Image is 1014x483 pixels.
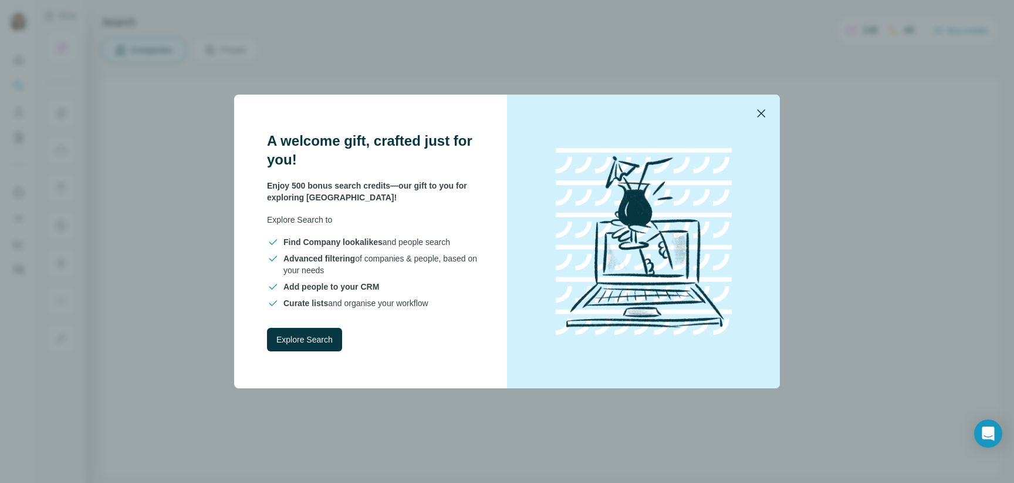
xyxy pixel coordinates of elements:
span: Explore Search [276,334,333,346]
span: Advanced filtering [283,254,355,263]
span: and organise your workflow [283,297,428,309]
button: Explore Search [267,328,342,351]
h3: A welcome gift, crafted just for you! [267,132,479,169]
img: laptop [538,136,749,347]
span: Curate lists [283,298,328,308]
p: Explore Search to [267,214,479,226]
span: Add people to your CRM [283,282,379,291]
span: of companies & people, based on your needs [283,253,479,276]
span: Find Company lookalikes [283,237,383,247]
div: Open Intercom Messenger [974,420,1002,448]
span: and people search [283,236,450,248]
p: Enjoy 500 bonus search credits—our gift to you for exploring [GEOGRAPHIC_DATA]! [267,180,479,203]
